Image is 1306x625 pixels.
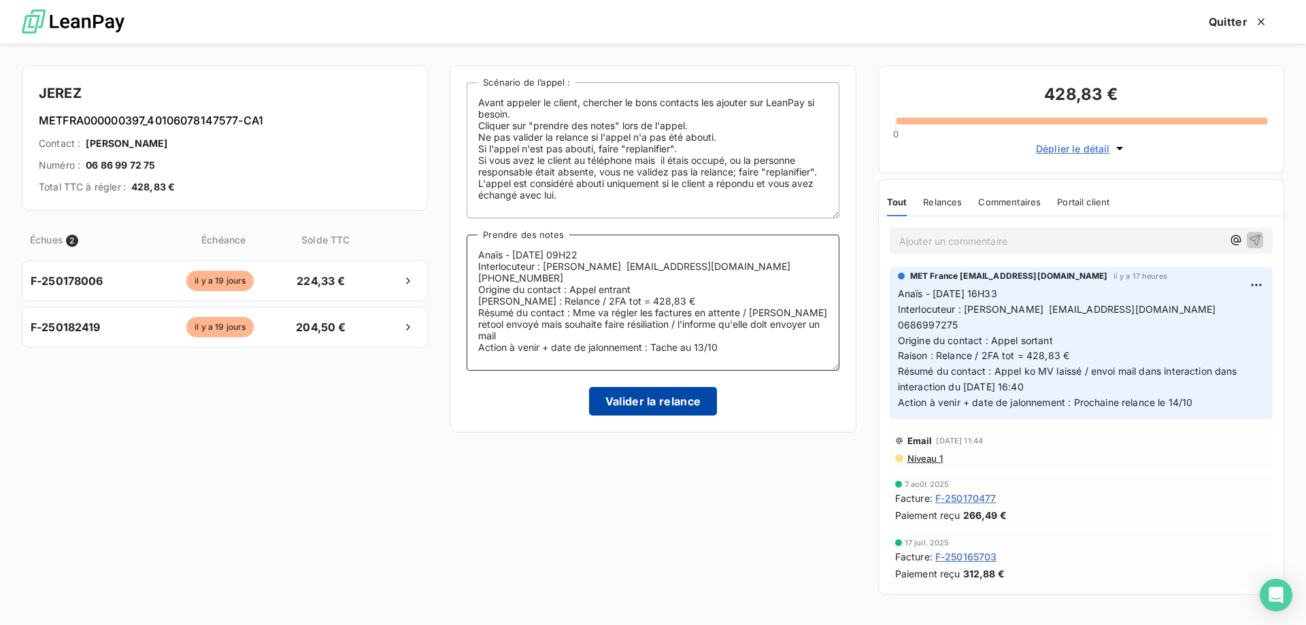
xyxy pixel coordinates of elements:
[935,491,997,505] span: F-250170477
[160,233,287,247] span: Échéance
[86,137,167,150] span: [PERSON_NAME]
[907,435,933,446] span: Email
[936,437,983,445] span: [DATE] 11:44
[963,508,1007,522] span: 266,49 €
[963,567,1005,581] span: 312,88 €
[935,550,997,564] span: F-250165703
[39,82,411,104] h4: JEREZ
[186,317,254,337] span: il y a 19 jours
[906,453,943,464] span: Niveau 1
[1114,272,1167,280] span: il y a 17 heures
[467,235,839,371] textarea: Anaïs - [DATE] 09H22 Interlocuteur : [PERSON_NAME] [EMAIL_ADDRESS][DOMAIN_NAME] [PHONE_NUMBER] Or...
[893,129,899,139] span: 0
[285,273,356,289] span: 224,33 €
[31,273,103,289] span: F-250178006
[39,180,126,194] span: Total TTC à régler :
[905,539,950,547] span: 17 juil. 2025
[131,180,175,194] span: 428,83 €
[910,270,1108,282] span: MET France [EMAIL_ADDRESS][DOMAIN_NAME]
[898,350,1070,361] span: Raison : Relance / 2FA tot = 428,83 €
[895,567,960,581] span: Paiement reçu
[898,303,1222,331] span: Interlocuteur : [PERSON_NAME] [EMAIL_ADDRESS][DOMAIN_NAME] 0686997275
[290,233,361,247] span: Solde TTC
[86,158,155,172] span: 06 86 99 72 75
[895,491,933,505] span: Facture :
[978,197,1041,207] span: Commentaires
[22,3,124,41] img: logo LeanPay
[1192,7,1284,36] button: Quitter
[1260,579,1292,611] div: Open Intercom Messenger
[66,235,78,247] span: 2
[898,335,1053,346] span: Origine du contact : Appel sortant
[31,319,101,335] span: F-250182419
[39,158,80,172] span: Numéro :
[887,197,907,207] span: Tout
[895,508,960,522] span: Paiement reçu
[1032,141,1131,156] button: Déplier le détail
[1057,197,1109,207] span: Portail client
[467,82,839,218] textarea: Avant appeler le client, chercher le bons contacts les ajouter sur LeanPay si besoin. Cliquer sur...
[186,271,254,291] span: il y a 19 jours
[923,197,962,207] span: Relances
[589,387,718,416] button: Valider la relance
[1036,141,1110,156] span: Déplier le détail
[895,550,933,564] span: Facture :
[285,319,356,335] span: 204,50 €
[905,480,950,488] span: 7 août 2025
[898,365,1240,392] span: Résumé du contact : Appel ko MV laissé / envoi mail dans interaction dans interaction du [DATE] 1...
[30,233,63,247] span: Échues
[898,288,997,299] span: Anaïs - [DATE] 16H33
[39,137,80,150] span: Contact :
[898,396,1193,408] span: Action à venir + date de jalonnement : Prochaine relance le 14/10
[895,82,1267,109] h3: 428,83 €
[39,112,411,129] h6: METFRA000000397_40106078147577-CA1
